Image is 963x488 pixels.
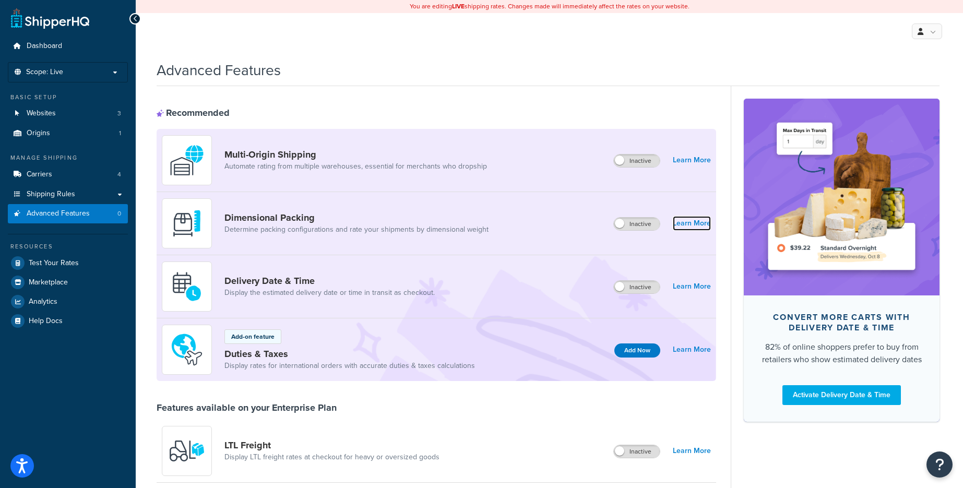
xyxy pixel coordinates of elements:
span: 3 [117,109,121,118]
a: Analytics [8,292,128,311]
label: Inactive [614,445,660,458]
label: Inactive [614,218,660,230]
img: icon-duo-feat-landed-cost-7136b061.png [169,331,205,368]
span: Websites [27,109,56,118]
div: Features available on your Enterprise Plan [157,402,337,413]
span: Carriers [27,170,52,179]
a: Duties & Taxes [224,348,475,360]
a: Websites3 [8,104,128,123]
span: Test Your Rates [29,259,79,268]
span: Scope: Live [26,68,63,77]
a: Display LTL freight rates at checkout for heavy or oversized goods [224,452,439,462]
a: Automate rating from multiple warehouses, essential for merchants who dropship [224,161,487,172]
a: Learn More [673,342,711,357]
span: Marketplace [29,278,68,287]
img: WatD5o0RtDAAAAAElFTkSuQmCC [169,142,205,178]
div: Basic Setup [8,93,128,102]
p: Add-on feature [231,332,275,341]
h1: Advanced Features [157,60,281,80]
div: Convert more carts with delivery date & time [760,312,923,333]
img: y79ZsPf0fXUFUhFXDzUgf+ktZg5F2+ohG75+v3d2s1D9TjoU8PiyCIluIjV41seZevKCRuEjTPPOKHJsQcmKCXGdfprl3L4q7... [169,433,205,469]
a: LTL Freight [224,439,439,451]
a: Learn More [673,153,711,168]
label: Inactive [614,281,660,293]
span: Shipping Rules [27,190,75,199]
a: Learn More [673,216,711,231]
div: Resources [8,242,128,251]
li: Origins [8,124,128,143]
div: Manage Shipping [8,153,128,162]
a: Dimensional Packing [224,212,489,223]
a: Carriers4 [8,165,128,184]
a: Advanced Features0 [8,204,128,223]
a: Shipping Rules [8,185,128,204]
button: Open Resource Center [926,451,953,478]
div: Recommended [157,107,230,118]
b: LIVE [452,2,465,11]
span: Analytics [29,297,57,306]
img: DTVBYsAAAAAASUVORK5CYII= [169,205,205,242]
img: gfkeb5ejjkALwAAAABJRU5ErkJggg== [169,268,205,305]
a: Origins1 [8,124,128,143]
a: Multi-Origin Shipping [224,149,487,160]
a: Help Docs [8,312,128,330]
a: Activate Delivery Date & Time [782,385,901,405]
a: Learn More [673,444,711,458]
span: Advanced Features [27,209,90,218]
label: Inactive [614,154,660,167]
span: Dashboard [27,42,62,51]
span: Origins [27,129,50,138]
div: 82% of online shoppers prefer to buy from retailers who show estimated delivery dates [760,341,923,366]
a: Delivery Date & Time [224,275,435,287]
span: 0 [117,209,121,218]
img: feature-image-ddt-36eae7f7280da8017bfb280eaccd9c446f90b1fe08728e4019434db127062ab4.png [759,114,924,279]
a: Determine packing configurations and rate your shipments by dimensional weight [224,224,489,235]
a: Marketplace [8,273,128,292]
a: Test Your Rates [8,254,128,272]
span: Help Docs [29,317,63,326]
li: Carriers [8,165,128,184]
a: Learn More [673,279,711,294]
span: 4 [117,170,121,179]
span: 1 [119,129,121,138]
li: Advanced Features [8,204,128,223]
a: Display rates for international orders with accurate duties & taxes calculations [224,361,475,371]
button: Add Now [614,343,660,358]
a: Display the estimated delivery date or time in transit as checkout. [224,288,435,298]
a: Dashboard [8,37,128,56]
li: Websites [8,104,128,123]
